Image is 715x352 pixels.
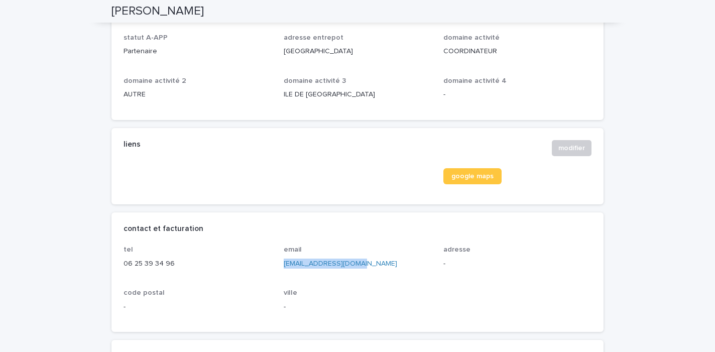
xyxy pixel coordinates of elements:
[124,89,272,100] p: AUTRE
[124,77,186,84] span: domaine activité 2
[124,259,272,269] p: 06 25 39 34 96
[443,246,470,253] span: adresse
[124,140,141,149] h2: liens
[443,34,500,41] span: domaine activité
[124,289,165,296] span: code postal
[558,143,585,153] span: modifier
[284,246,302,253] span: email
[284,46,432,57] p: [GEOGRAPHIC_DATA]
[443,168,502,184] a: google maps
[443,46,591,57] p: COORDINATEUR
[124,46,272,57] p: Partenaire
[284,34,343,41] span: adresse entrepot
[284,89,432,100] p: ILE DE [GEOGRAPHIC_DATA]
[284,289,297,296] span: ville
[124,302,272,312] p: -
[451,173,494,180] span: google maps
[443,259,591,269] p: -
[111,4,204,19] h2: [PERSON_NAME]
[284,260,397,267] a: [EMAIL_ADDRESS][DOMAIN_NAME]
[124,224,203,233] h2: contact et facturation
[124,246,133,253] span: tel
[443,89,591,100] p: -
[443,77,507,84] span: domaine activité 4
[124,34,168,41] span: statut A-APP
[284,77,346,84] span: domaine activité 3
[552,140,591,156] button: modifier
[284,302,432,312] p: -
